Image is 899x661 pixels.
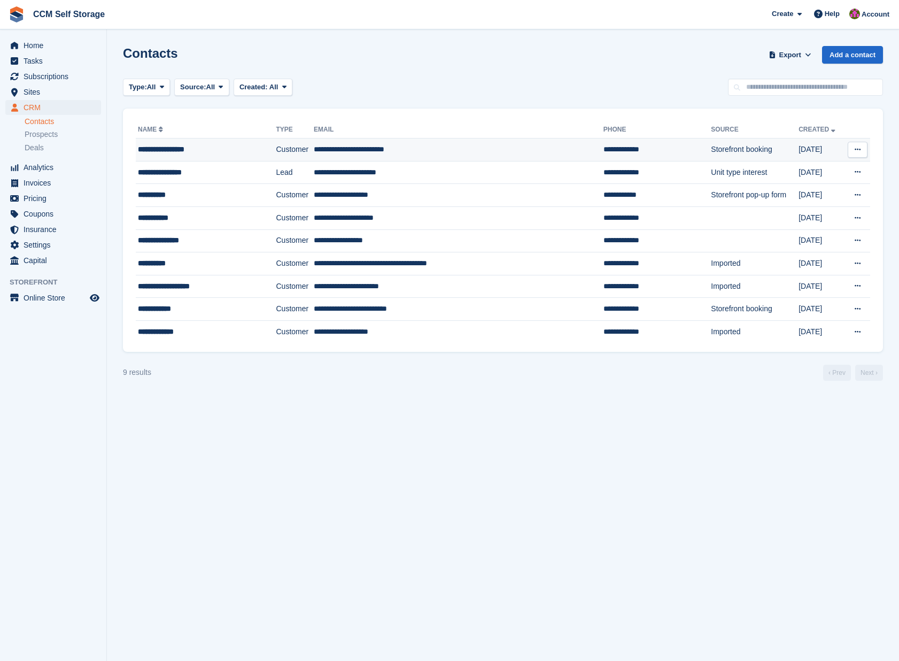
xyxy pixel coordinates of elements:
span: Created: [239,83,268,91]
a: menu [5,191,101,206]
span: All [147,82,156,93]
td: Customer [276,252,314,275]
span: Storefront [10,277,106,288]
span: Create [772,9,793,19]
span: Home [24,38,88,53]
a: menu [5,290,101,305]
img: stora-icon-8386f47178a22dfd0bd8f6a31ec36ba5ce8667c1dd55bd0f319d3a0aa187defe.svg [9,6,25,22]
td: [DATE] [799,184,844,207]
td: Lead [276,161,314,184]
span: Coupons [24,206,88,221]
td: [DATE] [799,320,844,343]
span: Sites [24,84,88,99]
a: menu [5,206,101,221]
span: All [206,82,215,93]
td: Customer [276,275,314,298]
td: Customer [276,139,314,162]
td: [DATE] [799,206,844,229]
a: menu [5,38,101,53]
span: Prospects [25,129,58,140]
a: Preview store [88,291,101,304]
span: Help [825,9,840,19]
td: [DATE] [799,275,844,298]
td: Customer [276,298,314,321]
a: menu [5,69,101,84]
a: Contacts [25,117,101,127]
td: Imported [711,320,799,343]
span: All [269,83,278,91]
button: Source: All [174,79,229,96]
td: [DATE] [799,252,844,275]
span: Type: [129,82,147,93]
a: menu [5,100,101,115]
a: Add a contact [822,46,883,64]
span: Analytics [24,160,88,175]
span: Tasks [24,53,88,68]
span: Capital [24,253,88,268]
th: Type [276,121,314,139]
span: Online Store [24,290,88,305]
button: Type: All [123,79,170,96]
a: menu [5,84,101,99]
a: menu [5,175,101,190]
span: Invoices [24,175,88,190]
a: Name [138,126,165,133]
button: Export [766,46,813,64]
td: Imported [711,252,799,275]
span: Source: [180,82,206,93]
a: Next [855,365,883,381]
span: Export [779,50,801,60]
span: Insurance [24,222,88,237]
a: menu [5,253,101,268]
div: 9 results [123,367,151,378]
td: Imported [711,275,799,298]
td: [DATE] [799,298,844,321]
span: Subscriptions [24,69,88,84]
span: Pricing [24,191,88,206]
td: Storefront pop-up form [711,184,799,207]
td: Customer [276,184,314,207]
a: menu [5,237,101,252]
nav: Page [821,365,885,381]
a: menu [5,160,101,175]
td: Storefront booking [711,298,799,321]
a: CCM Self Storage [29,5,109,23]
a: Created [799,126,838,133]
a: menu [5,222,101,237]
a: Previous [823,365,851,381]
td: Unit type interest [711,161,799,184]
td: Customer [276,229,314,252]
td: Customer [276,206,314,229]
td: [DATE] [799,229,844,252]
a: menu [5,53,101,68]
td: Storefront booking [711,139,799,162]
a: Deals [25,142,101,153]
span: CRM [24,100,88,115]
span: Deals [25,143,44,153]
img: Tracy St Clair [849,9,860,19]
th: Phone [603,121,711,139]
a: Prospects [25,129,101,140]
th: Email [314,121,603,139]
h1: Contacts [123,46,178,60]
td: [DATE] [799,161,844,184]
th: Source [711,121,799,139]
button: Created: All [234,79,292,96]
span: Settings [24,237,88,252]
span: Account [862,9,889,20]
td: [DATE] [799,139,844,162]
td: Customer [276,320,314,343]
